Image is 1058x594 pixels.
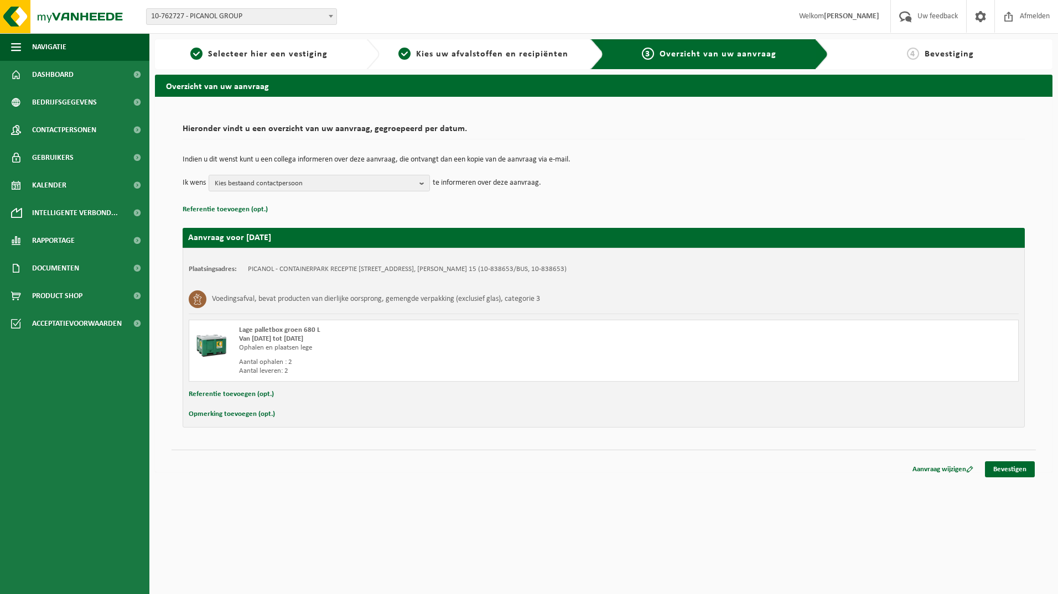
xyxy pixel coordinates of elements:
p: te informeren over deze aanvraag. [433,175,541,191]
span: Product Shop [32,282,82,310]
span: Kalender [32,171,66,199]
h2: Overzicht van uw aanvraag [155,75,1052,96]
a: 1Selecteer hier een vestiging [160,48,357,61]
span: Acceptatievoorwaarden [32,310,122,337]
a: Bevestigen [985,461,1035,477]
h2: Hieronder vindt u een overzicht van uw aanvraag, gegroepeerd per datum. [183,124,1025,139]
span: Lage palletbox groen 680 L [239,326,320,334]
span: Gebruikers [32,144,74,171]
button: Kies bestaand contactpersoon [209,175,430,191]
div: Aantal ophalen : 2 [239,358,648,367]
span: Intelligente verbond... [32,199,118,227]
strong: Aanvraag voor [DATE] [188,233,271,242]
td: PICANOL - CONTAINERPARK RECEPTIE [STREET_ADDRESS], [PERSON_NAME] 15 (10-838653/BUS, 10-838653) [248,265,567,274]
span: 10-762727 - PICANOL GROUP [147,9,336,24]
span: Dashboard [32,61,74,88]
span: Navigatie [32,33,66,61]
strong: Plaatsingsadres: [189,265,237,273]
span: Documenten [32,254,79,282]
span: Overzicht van uw aanvraag [660,50,776,59]
a: 2Kies uw afvalstoffen en recipiënten [385,48,582,61]
span: 10-762727 - PICANOL GROUP [146,8,337,25]
div: Aantal leveren: 2 [239,367,648,376]
img: PB-LB-0680-HPE-GN-01.png [195,326,228,359]
span: 2 [398,48,411,60]
span: Selecteer hier een vestiging [208,50,328,59]
span: Rapportage [32,227,75,254]
span: 4 [907,48,919,60]
span: 1 [190,48,203,60]
span: Contactpersonen [32,116,96,144]
strong: [PERSON_NAME] [824,12,879,20]
span: Kies uw afvalstoffen en recipiënten [416,50,568,59]
span: 3 [642,48,654,60]
button: Referentie toevoegen (opt.) [189,387,274,402]
div: Ophalen en plaatsen lege [239,343,648,352]
p: Ik wens [183,175,206,191]
span: Kies bestaand contactpersoon [215,175,415,192]
button: Opmerking toevoegen (opt.) [189,407,275,421]
a: Aanvraag wijzigen [904,461,982,477]
h3: Voedingsafval, bevat producten van dierlijke oorsprong, gemengde verpakking (exclusief glas), cat... [212,290,540,308]
span: Bedrijfsgegevens [32,88,97,116]
span: Bevestiging [925,50,974,59]
button: Referentie toevoegen (opt.) [183,202,268,217]
p: Indien u dit wenst kunt u een collega informeren over deze aanvraag, die ontvangt dan een kopie v... [183,156,1025,164]
strong: Van [DATE] tot [DATE] [239,335,303,342]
